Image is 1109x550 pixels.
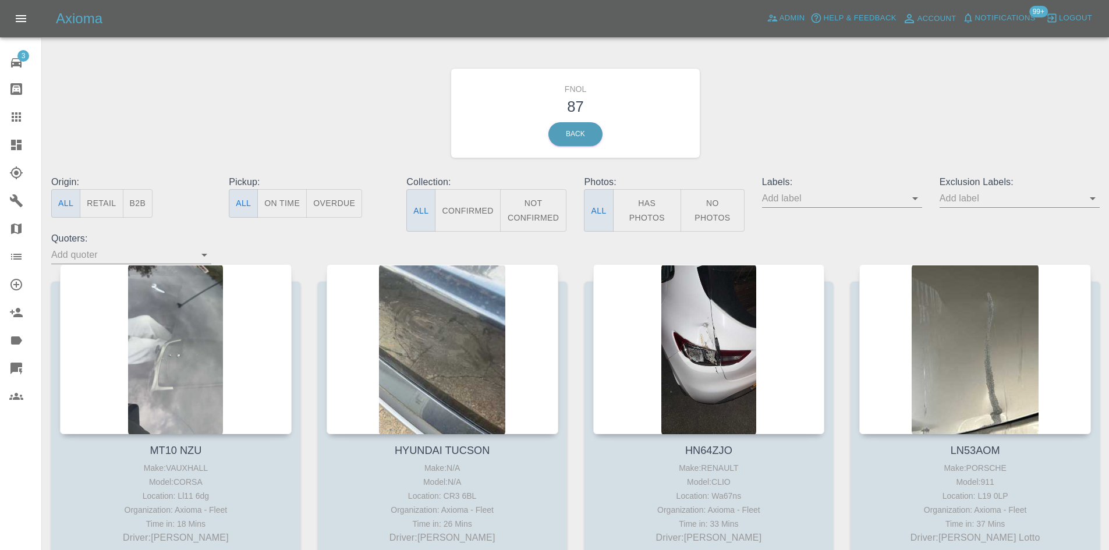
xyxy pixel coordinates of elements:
[959,9,1039,27] button: Notifications
[596,503,822,517] div: Organization: Axioma - Fleet
[596,517,822,531] div: Time in: 33 Mins
[862,489,1088,503] div: Location: L19 0LP
[940,175,1100,189] p: Exclusion Labels:
[862,503,1088,517] div: Organization: Axioma - Fleet
[1029,6,1048,17] span: 99+
[257,189,307,218] button: On Time
[17,50,29,62] span: 3
[548,122,603,146] a: Back
[63,531,289,545] p: Driver: [PERSON_NAME]
[596,489,822,503] div: Location: Wa67ns
[596,461,822,475] div: Make: RENAULT
[329,531,555,545] p: Driver: [PERSON_NAME]
[406,175,566,189] p: Collection:
[56,9,102,28] h5: Axioma
[907,190,923,207] button: Open
[951,445,1000,456] a: LN53AOM
[764,9,808,27] a: Admin
[681,189,745,232] button: No Photos
[780,12,805,25] span: Admin
[862,531,1088,545] p: Driver: [PERSON_NAME] Lotto
[862,475,1088,489] div: Model: 911
[899,9,959,28] a: Account
[460,95,692,118] h3: 87
[150,445,201,456] a: MT10 NZU
[63,517,289,531] div: Time in: 18 Mins
[435,189,500,232] button: Confirmed
[63,475,289,489] div: Model: CORSA
[229,175,389,189] p: Pickup:
[975,12,1036,25] span: Notifications
[329,489,555,503] div: Location: CR3 6BL
[229,189,258,218] button: All
[63,461,289,475] div: Make: VAUXHALL
[80,189,123,218] button: Retail
[329,461,555,475] div: Make: N/A
[862,461,1088,475] div: Make: PORSCHE
[762,189,905,207] input: Add label
[123,189,153,218] button: B2B
[406,189,435,232] button: All
[51,246,194,264] input: Add quoter
[7,5,35,33] button: Open drawer
[306,189,362,218] button: Overdue
[584,189,613,232] button: All
[51,232,211,246] p: Quoters:
[807,9,899,27] button: Help & Feedback
[329,503,555,517] div: Organization: Axioma - Fleet
[51,189,80,218] button: All
[917,12,956,26] span: Account
[63,489,289,503] div: Location: Ll11 6dg
[1059,12,1092,25] span: Logout
[460,77,692,95] h6: FNOL
[862,517,1088,531] div: Time in: 37 Mins
[762,175,922,189] p: Labels:
[823,12,896,25] span: Help & Feedback
[395,445,490,456] a: HYUNDAI TUCSON
[329,517,555,531] div: Time in: 26 Mins
[940,189,1082,207] input: Add label
[584,175,744,189] p: Photos:
[1085,190,1101,207] button: Open
[196,247,212,263] button: Open
[596,531,822,545] p: Driver: [PERSON_NAME]
[596,475,822,489] div: Model: CLIO
[63,503,289,517] div: Organization: Axioma - Fleet
[500,189,567,232] button: Not Confirmed
[51,175,211,189] p: Origin:
[329,475,555,489] div: Model: N/A
[1043,9,1095,27] button: Logout
[685,445,732,456] a: HN64ZJO
[613,189,682,232] button: Has Photos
